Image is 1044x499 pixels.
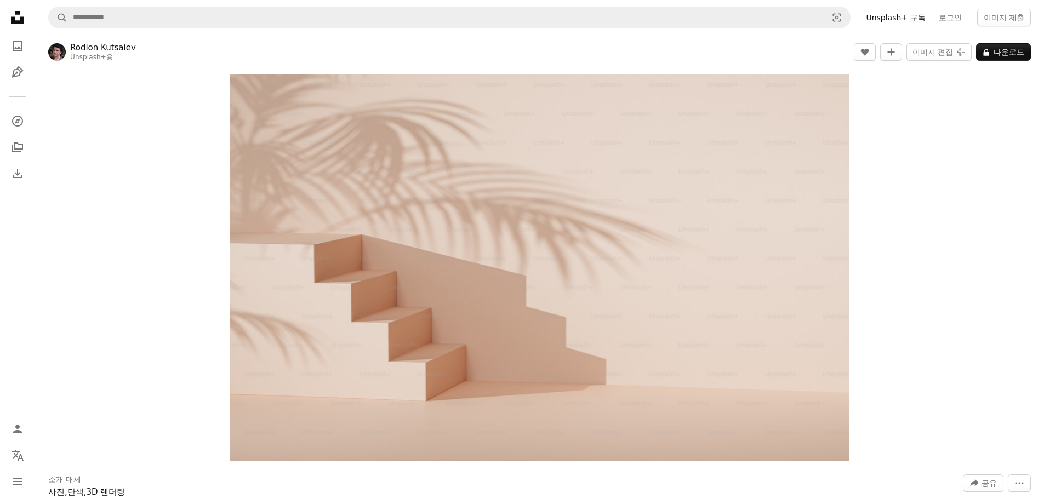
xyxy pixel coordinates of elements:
[70,53,106,61] a: Unsplash+
[84,487,87,497] span: ,
[67,487,84,497] a: 단색
[859,9,932,26] a: Unsplash+ 구독
[982,475,997,491] span: 공유
[963,474,1003,492] button: 이 이미지 공유
[48,7,851,28] form: 사이트 전체에서 이미지 찾기
[48,487,65,497] a: 사진
[87,487,125,497] a: 3D 렌더링
[854,43,876,61] button: 좋아요
[7,110,28,132] a: 탐색
[48,43,66,61] img: Rodion Kutsaiev의 프로필로 이동
[7,35,28,57] a: 사진
[977,9,1031,26] button: 이미지 제출
[906,43,972,61] button: 이미지 편집
[48,474,81,485] h3: 소개 매체
[65,487,67,497] span: ,
[976,43,1031,61] button: 다운로드
[49,7,67,28] button: Unsplash 검색
[932,9,968,26] a: 로그인
[7,418,28,440] a: 로그인 / 가입
[230,74,849,461] button: 이 이미지 확대
[70,42,136,53] a: Rodion Kutsaiev
[7,163,28,185] a: 다운로드 내역
[880,43,902,61] button: 컬렉션에 추가
[7,471,28,492] button: 메뉴
[7,444,28,466] button: 언어
[7,61,28,83] a: 일러스트
[1008,474,1031,492] button: 더 많은 작업
[824,7,850,28] button: 시각적 검색
[7,136,28,158] a: 컬렉션
[70,53,136,62] div: 용
[230,74,849,461] img: 야자수 그림자가 있는 흰색 계단 케이스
